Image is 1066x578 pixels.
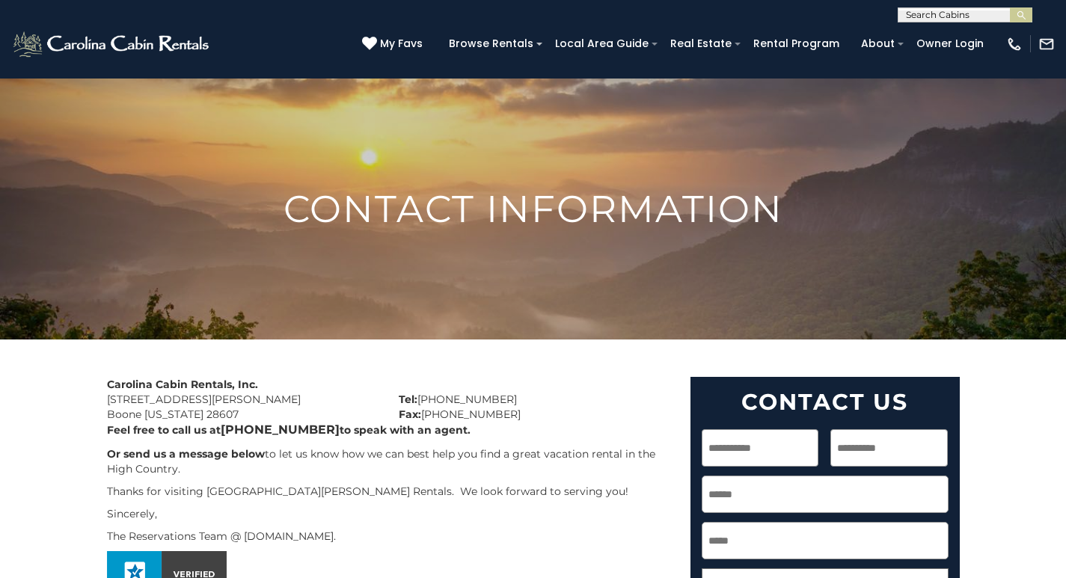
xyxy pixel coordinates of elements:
[107,423,221,437] b: Feel free to call us at
[1006,36,1023,52] img: phone-regular-white.png
[107,529,668,544] p: The Reservations Team @ [DOMAIN_NAME].
[399,408,421,421] strong: Fax:
[702,388,949,416] h2: Contact Us
[663,32,739,55] a: Real Estate
[11,29,213,59] img: White-1-2.png
[340,423,471,437] b: to speak with an agent.
[107,446,668,476] p: to let us know how we can best help you find a great vacation rental in the High Country.
[362,36,426,52] a: My Favs
[441,32,541,55] a: Browse Rentals
[854,32,902,55] a: About
[380,36,423,52] span: My Favs
[107,506,668,521] p: Sincerely,
[399,393,417,406] strong: Tel:
[107,378,258,391] strong: Carolina Cabin Rentals, Inc.
[388,377,679,422] div: [PHONE_NUMBER] [PHONE_NUMBER]
[107,484,668,499] p: Thanks for visiting [GEOGRAPHIC_DATA][PERSON_NAME] Rentals. We look forward to serving you!
[96,377,388,422] div: [STREET_ADDRESS][PERSON_NAME] Boone [US_STATE] 28607
[1038,36,1055,52] img: mail-regular-white.png
[107,447,265,461] b: Or send us a message below
[909,32,991,55] a: Owner Login
[746,32,847,55] a: Rental Program
[548,32,656,55] a: Local Area Guide
[221,422,340,437] b: [PHONE_NUMBER]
